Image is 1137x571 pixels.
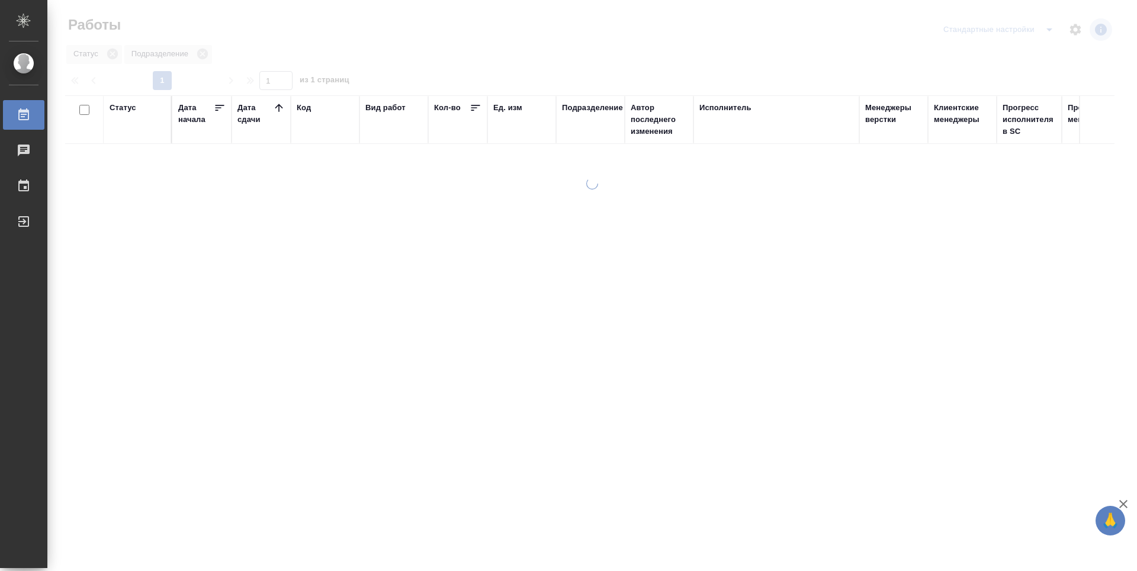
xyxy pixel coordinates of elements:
div: Проектные менеджеры [1068,102,1125,126]
div: Кол-во [434,102,461,114]
button: 🙏 [1096,506,1125,535]
div: Подразделение [562,102,623,114]
div: Дата сдачи [237,102,273,126]
div: Код [297,102,311,114]
div: Прогресс исполнителя в SC [1003,102,1056,137]
div: Дата начала [178,102,214,126]
div: Менеджеры верстки [865,102,922,126]
span: 🙏 [1100,508,1120,533]
div: Клиентские менеджеры [934,102,991,126]
div: Вид работ [365,102,406,114]
div: Исполнитель [699,102,751,114]
div: Автор последнего изменения [631,102,688,137]
div: Ед. изм [493,102,522,114]
div: Статус [110,102,136,114]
